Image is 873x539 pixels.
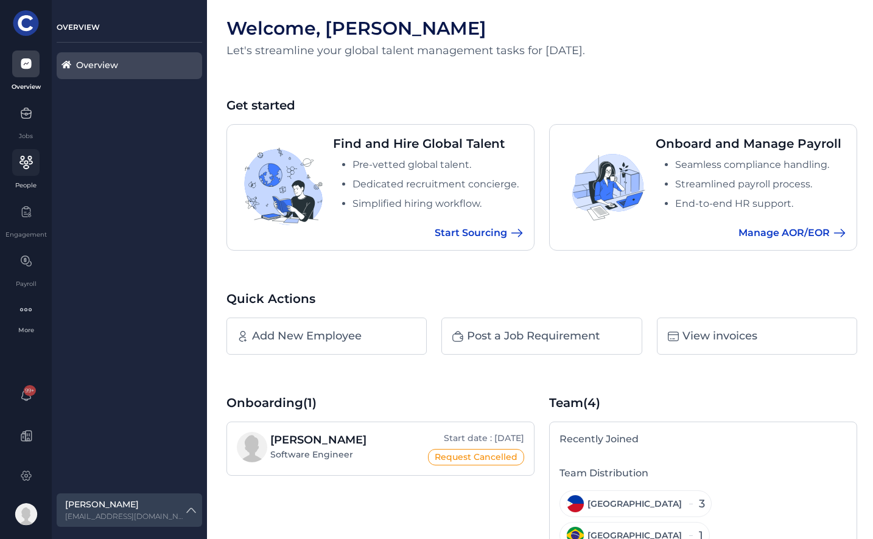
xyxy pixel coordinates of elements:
span: Start Sourcing [435,226,507,240]
div: 3 [689,496,705,512]
img: ph.png [566,495,584,513]
div: Start date : [DATE] [444,432,524,445]
img: profile [237,432,267,462]
li: Pre-vetted global talent. [352,158,524,172]
li: Dedicated recruitment concierge. [352,177,524,192]
a: Manage AOR/EOR [656,226,847,240]
li: Seamless compliance handling. [675,158,847,172]
div: Get started [226,96,857,114]
label: [PERSON_NAME] [65,498,184,511]
div: Engagement [5,230,47,239]
div: Payroll [16,279,37,288]
div: More [5,325,47,335]
div: Software Engineer [270,448,366,461]
div: Request Cancelled [428,449,524,465]
div: Overview [76,59,166,72]
a: Start Sourcing [333,226,524,240]
span: OVERVIEW [57,23,100,32]
label: sallison@digitaled.com [65,511,184,522]
div: Add New Employee [252,328,362,344]
li: End-to-end HR support. [675,196,847,211]
div: Onboarding (1) [226,394,535,412]
span: 99+ [24,385,36,396]
div: Find and Hire Global Talent [333,134,524,153]
div: Overview [12,82,41,91]
div: Post a Job Requirement [467,328,600,344]
div: Team (4) [549,394,857,412]
div: Welcome , [PERSON_NAME] [226,19,857,37]
div: Team Distribution [559,466,847,481]
div: People [15,181,37,190]
div: Recently Joined [559,432,639,447]
p: Let's streamline your global talent management tasks for [DATE]. [226,44,857,57]
span: Manage AOR/EOR [738,226,830,240]
li: Streamlined payroll process. [675,177,847,192]
div: Jobs [19,131,33,141]
li: Simplified hiring workflow. [352,196,524,211]
div: [PERSON_NAME] [270,432,366,448]
div: Onboard and Manage Payroll [656,134,847,153]
div: [GEOGRAPHIC_DATA] [587,498,682,510]
div: Quick Actions [226,290,857,308]
div: View invoices [682,328,757,344]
